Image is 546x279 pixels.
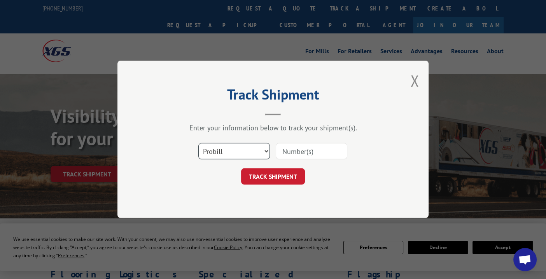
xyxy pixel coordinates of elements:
[156,89,390,104] h2: Track Shipment
[156,124,390,133] div: Enter your information below to track your shipment(s).
[241,169,305,185] button: TRACK SHIPMENT
[410,70,419,91] button: Close modal
[513,248,537,271] div: Open chat
[276,143,347,160] input: Number(s)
